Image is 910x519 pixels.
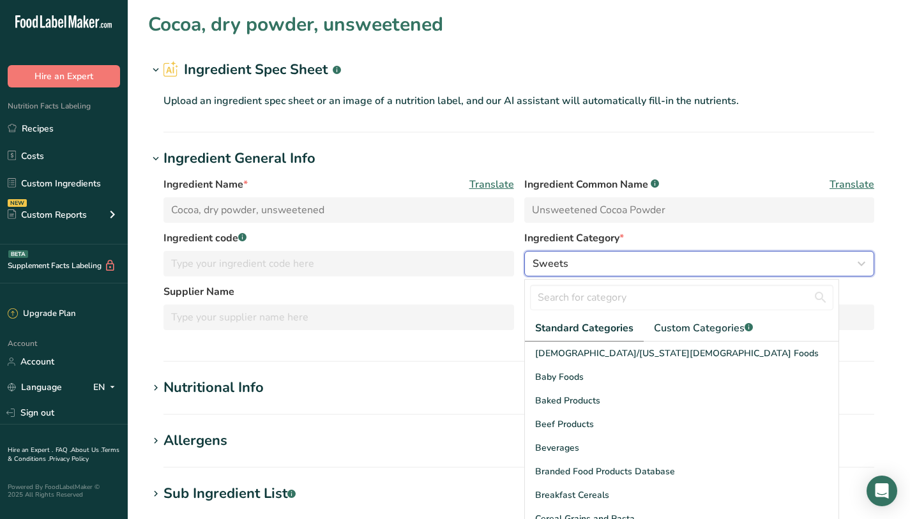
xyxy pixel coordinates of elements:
[148,10,443,39] h1: Cocoa, dry powder, unsweetened
[8,446,119,463] a: Terms & Conditions .
[524,177,659,192] span: Ingredient Common Name
[830,177,874,192] span: Translate
[8,483,120,499] div: Powered By FoodLabelMaker © 2025 All Rights Reserved
[163,59,341,80] h2: Ingredient Spec Sheet
[530,285,834,310] input: Search for category
[163,377,264,398] div: Nutritional Info
[8,65,120,87] button: Hire an Expert
[163,284,514,299] label: Supplier Name
[8,208,87,222] div: Custom Reports
[535,320,633,336] span: Standard Categories
[524,230,875,246] label: Ingredient Category
[535,441,579,455] span: Beverages
[163,93,874,109] p: Upload an ingredient spec sheet or an image of a nutrition label, and our AI assistant will autom...
[8,199,27,207] div: NEW
[163,483,296,504] div: Sub Ingredient List
[535,417,594,431] span: Beef Products
[535,465,675,478] span: Branded Food Products Database
[8,376,62,398] a: Language
[49,455,89,463] a: Privacy Policy
[524,197,875,223] input: Type an alternate ingredient name if you have
[867,476,897,506] div: Open Intercom Messenger
[524,251,875,276] button: Sweets
[535,370,584,384] span: Baby Foods
[8,250,28,258] div: BETA
[535,488,609,502] span: Breakfast Cereals
[71,446,102,455] a: About Us .
[533,256,568,271] span: Sweets
[163,251,514,276] input: Type your ingredient code here
[163,230,514,246] label: Ingredient code
[469,177,514,192] span: Translate
[535,347,819,360] span: [DEMOGRAPHIC_DATA]/[US_STATE][DEMOGRAPHIC_DATA] Foods
[163,148,315,169] div: Ingredient General Info
[8,308,75,320] div: Upgrade Plan
[163,430,227,451] div: Allergens
[163,177,248,192] span: Ingredient Name
[163,305,514,330] input: Type your supplier name here
[163,197,514,223] input: Type your ingredient name here
[8,446,53,455] a: Hire an Expert .
[654,320,753,336] span: Custom Categories
[56,446,71,455] a: FAQ .
[535,394,600,407] span: Baked Products
[93,380,120,395] div: EN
